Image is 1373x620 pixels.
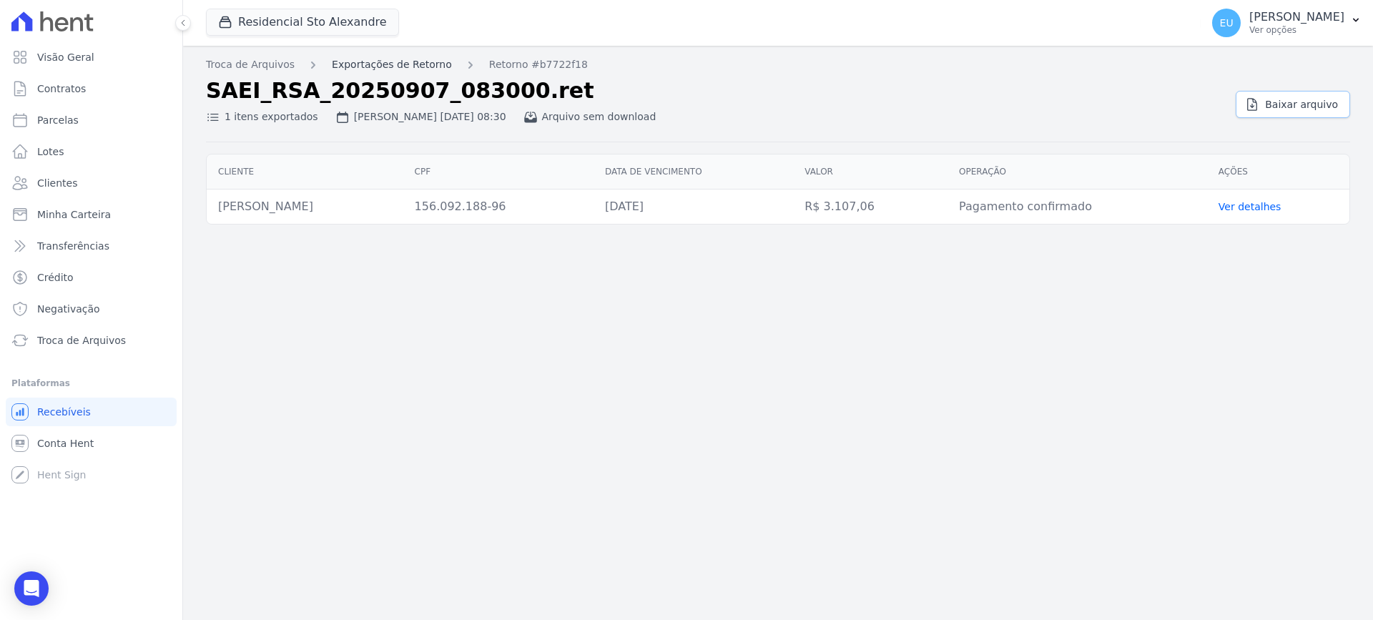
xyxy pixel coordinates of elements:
a: Troca de Arquivos [6,326,177,355]
span: Crédito [37,270,74,285]
a: Parcelas [6,106,177,134]
p: Ver opções [1249,24,1344,36]
a: Clientes [6,169,177,197]
a: Exportações de Retorno [332,57,452,72]
th: Ações [1207,154,1349,190]
td: [PERSON_NAME] [207,190,403,225]
span: Recebíveis [37,405,91,419]
a: Recebíveis [6,398,177,426]
a: Visão Geral [6,43,177,72]
div: [PERSON_NAME] [DATE] 08:30 [335,109,506,124]
span: Clientes [37,176,77,190]
h2: SAEI_RSA_20250907_083000.ret [206,78,1224,104]
span: Troca de Arquivos [37,333,126,348]
th: Valor [793,154,948,190]
span: Lotes [37,144,64,159]
td: R$ 3.107,06 [793,190,948,225]
th: CPF [403,154,594,190]
p: [PERSON_NAME] [1249,10,1344,24]
span: Visão Geral [37,50,94,64]
div: Open Intercom Messenger [14,571,49,606]
a: Troca de Arquivos [206,57,295,72]
span: Parcelas [37,113,79,127]
th: Operação [948,154,1207,190]
nav: Breadcrumb [206,57,1350,72]
th: Cliente [207,154,403,190]
a: Conta Hent [6,429,177,458]
td: 156.092.188-96 [403,190,594,225]
div: Plataformas [11,375,171,392]
button: Residencial Sto Alexandre [206,9,399,36]
td: [DATE] [594,190,793,225]
span: Minha Carteira [37,207,111,222]
a: Negativação [6,295,177,323]
div: Arquivo sem download [523,109,656,124]
a: Retorno #b7722f18 [489,57,588,72]
a: Transferências [6,232,177,260]
a: Lotes [6,137,177,166]
span: Transferências [37,239,109,253]
span: Baixar arquivo [1265,97,1338,112]
a: Baixar arquivo [1236,91,1350,118]
span: Negativação [37,302,100,316]
div: 1 itens exportados [206,109,318,124]
a: Minha Carteira [6,200,177,229]
span: EU [1220,18,1234,28]
a: Ver detalhes [1219,201,1281,212]
a: Contratos [6,74,177,103]
button: EU [PERSON_NAME] Ver opções [1201,3,1373,43]
span: Contratos [37,82,86,96]
span: Conta Hent [37,436,94,451]
td: Pagamento confirmado [948,190,1207,225]
a: Crédito [6,263,177,292]
th: Data de vencimento [594,154,793,190]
